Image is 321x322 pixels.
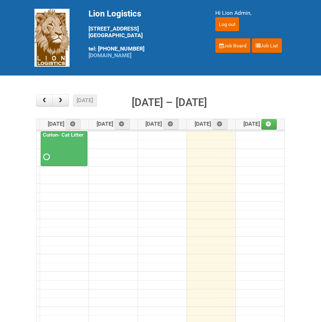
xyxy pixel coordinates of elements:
[34,34,70,41] a: Lion Logistics
[145,120,179,127] span: [DATE]
[48,120,81,127] span: [DATE]
[89,52,131,59] a: [DOMAIN_NAME]
[215,17,239,31] input: Log out
[252,38,282,53] a: Job List
[66,119,81,130] a: Add an event
[41,132,85,138] a: Curion- Cat Litter
[89,9,141,19] span: Lion Logistics
[215,9,287,17] div: Hi Lion Admin,
[43,155,48,159] span: Requested
[195,120,228,127] span: [DATE]
[243,120,277,127] span: [DATE]
[132,94,207,111] h2: [DATE] – [DATE]
[261,119,277,130] a: Add an event
[212,119,228,130] a: Add an event
[41,131,87,166] a: Curion- Cat Litter
[34,9,70,67] img: Lion Logistics
[163,119,179,130] a: Add an event
[114,119,130,130] a: Add an event
[215,38,250,53] a: Job Board
[89,9,198,59] div: [STREET_ADDRESS] [GEOGRAPHIC_DATA] tel: [PHONE_NUMBER]
[97,120,130,127] span: [DATE]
